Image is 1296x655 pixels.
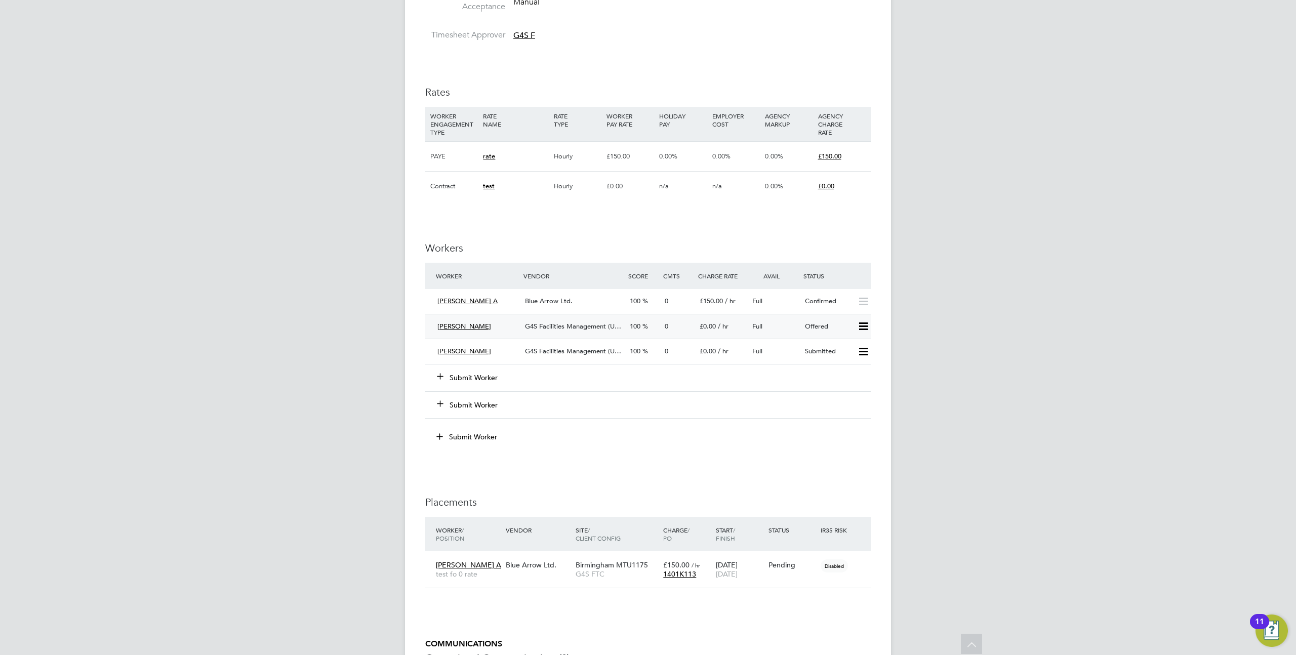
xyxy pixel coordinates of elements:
div: EMPLOYER COST [710,107,762,133]
span: / hr [718,347,728,355]
h3: Rates [425,86,871,99]
div: RATE NAME [480,107,551,133]
div: Submitted [801,343,854,360]
div: WORKER ENGAGEMENT TYPE [428,107,480,141]
div: Pending [768,560,816,569]
span: £150.00 [663,560,690,569]
span: 100 [630,297,640,305]
span: 0 [665,322,668,331]
span: / Position [436,526,464,542]
span: £0.00 [700,322,716,331]
span: [PERSON_NAME] [437,347,491,355]
button: Submit Worker [437,373,498,383]
span: / hr [725,297,736,305]
span: [PERSON_NAME] A [437,297,498,305]
div: Contract [428,172,480,201]
span: 0.00% [712,152,731,160]
span: Birmingham MTU1175 [576,560,648,569]
span: 0.00% [765,152,783,160]
span: 0.00% [765,182,783,190]
a: [PERSON_NAME] Atest fo 0 rateBlue Arrow Ltd.Birmingham MTU1175G4S FTC£150.00 / hr1401K113[DATE][D... [433,555,871,563]
span: £0.00 [700,347,716,355]
div: Charge [661,521,713,547]
div: RATE TYPE [551,107,604,133]
span: £0.00 [818,182,834,190]
span: [PERSON_NAME] A [436,560,501,569]
div: Blue Arrow Ltd. [503,555,573,575]
div: Status [801,267,871,285]
h3: Workers [425,241,871,255]
span: Full [752,347,762,355]
span: / PO [663,526,690,542]
span: Full [752,322,762,331]
div: Score [626,267,661,285]
div: Hourly [551,142,604,171]
div: Start [713,521,766,547]
span: 0.00% [659,152,677,160]
div: PAYE [428,142,480,171]
div: Hourly [551,172,604,201]
button: Submit Worker [437,400,498,410]
div: £150.00 [604,142,657,171]
div: Status [766,521,819,539]
span: rate [483,152,495,160]
span: [PERSON_NAME] [437,322,491,331]
div: HOLIDAY PAY [657,107,709,133]
div: 11 [1255,622,1264,635]
span: n/a [659,182,669,190]
span: £150.00 [818,152,841,160]
span: / hr [718,322,728,331]
div: WORKER PAY RATE [604,107,657,133]
span: G4S Facilities Management (U… [525,322,621,331]
span: test fo 0 rate [436,569,501,579]
span: £150.00 [700,297,723,305]
div: Offered [801,318,854,335]
div: Charge Rate [696,267,748,285]
span: G4S FTC [576,569,658,579]
div: IR35 Risk [818,521,853,539]
div: [DATE] [713,555,766,584]
span: Blue Arrow Ltd. [525,297,573,305]
div: AGENCY MARKUP [762,107,815,133]
div: Avail [748,267,801,285]
div: Site [573,521,661,547]
span: [DATE] [716,569,738,579]
span: n/a [712,182,722,190]
span: Disabled [821,559,848,572]
h3: Placements [425,496,871,509]
label: Timesheet Approver [425,30,505,40]
span: Full [752,297,762,305]
span: / hr [692,561,700,569]
div: Worker [433,267,521,285]
div: Vendor [503,521,573,539]
span: 100 [630,322,640,331]
span: 1401K113 [663,569,696,579]
span: / Client Config [576,526,621,542]
span: G4S F [513,30,535,40]
span: 0 [665,347,668,355]
span: / Finish [716,526,735,542]
span: 100 [630,347,640,355]
button: Submit Worker [429,429,505,445]
div: Vendor [521,267,626,285]
div: Cmts [661,267,696,285]
button: Open Resource Center, 11 new notifications [1255,615,1288,647]
div: Worker [433,521,503,547]
span: test [483,182,495,190]
h5: COMMUNICATIONS [425,639,871,649]
div: AGENCY CHARGE RATE [816,107,868,141]
span: 0 [665,297,668,305]
div: £0.00 [604,172,657,201]
span: G4S Facilities Management (U… [525,347,621,355]
div: Confirmed [801,293,854,310]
